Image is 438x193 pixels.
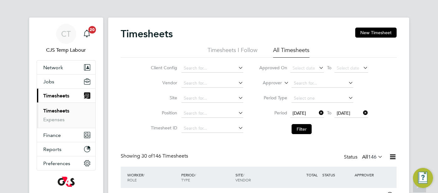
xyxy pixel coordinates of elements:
[127,177,137,182] span: ROLE
[141,153,188,159] span: 146 Timesheets
[149,125,177,131] label: Timesheet ID
[43,132,61,138] span: Finance
[293,65,315,71] span: Select date
[37,128,95,142] button: Finance
[293,110,306,116] span: [DATE]
[37,46,96,54] span: CJS Temp Labour
[37,156,95,170] button: Preferences
[58,177,75,187] img: g4s-logo-retina.png
[234,169,288,185] div: SITE
[355,28,397,38] button: New Timesheet
[88,26,96,34] span: 20
[337,110,350,116] span: [DATE]
[306,172,318,177] span: TOTAL
[182,64,243,73] input: Search for...
[337,65,359,71] span: Select date
[121,28,173,40] h2: Timesheets
[143,172,145,177] span: /
[208,46,257,58] li: Timesheets I Follow
[43,65,63,70] span: Network
[362,154,383,160] label: All
[37,60,95,74] button: Network
[141,153,153,159] span: 30 of
[37,75,95,88] button: Jobs
[292,124,312,134] button: Filter
[43,93,69,99] span: Timesheets
[182,124,243,133] input: Search for...
[344,153,384,162] div: Status
[43,160,70,166] span: Preferences
[292,94,353,103] input: Select one
[181,177,190,182] span: TYPE
[195,172,196,177] span: /
[353,169,386,180] div: APPROVER
[37,142,95,156] button: Reports
[43,117,65,123] a: Expenses
[61,30,71,38] span: CT
[325,109,333,117] span: To
[254,80,282,86] label: Approver
[182,79,243,88] input: Search for...
[273,46,309,58] li: All Timesheets
[37,24,96,54] a: CTCJS Temp Labour
[37,89,95,102] button: Timesheets
[149,80,177,86] label: Vendor
[321,169,353,180] div: STATUS
[259,65,287,70] label: Approved On
[126,169,180,185] div: WORKER
[368,154,377,160] span: 146
[243,172,244,177] span: /
[37,102,95,128] div: Timesheets
[259,95,287,101] label: Period Type
[292,79,353,88] input: Search for...
[81,24,93,44] a: 20
[149,65,177,70] label: Client Config
[413,168,433,188] button: Engage Resource Center
[121,153,189,159] div: Showing
[325,64,333,72] span: To
[182,109,243,118] input: Search for...
[149,95,177,101] label: Site
[182,94,243,103] input: Search for...
[180,169,234,185] div: PERIOD
[259,110,287,116] label: Period
[43,108,69,114] a: Timesheets
[37,177,96,187] a: Go to home page
[235,177,251,182] span: VENDOR
[43,79,54,85] span: Jobs
[149,110,177,116] label: Position
[43,146,61,152] span: Reports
